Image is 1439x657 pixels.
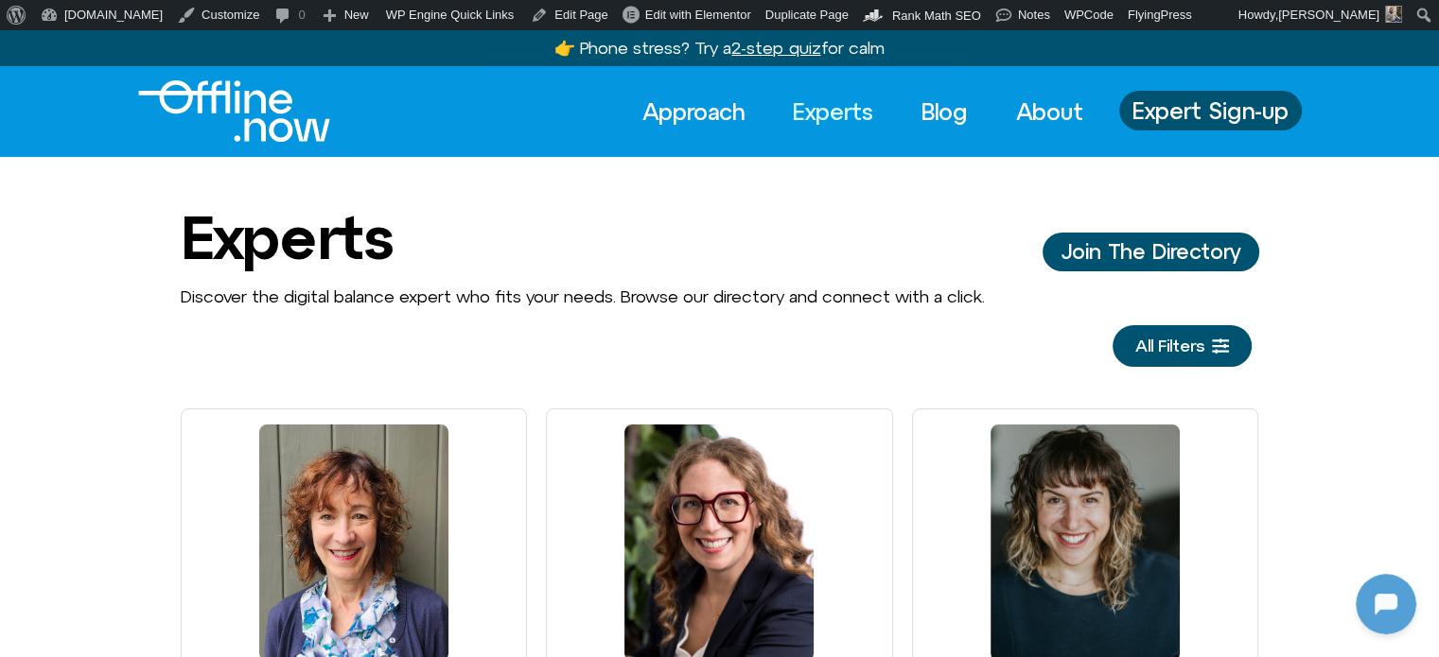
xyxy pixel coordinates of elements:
[1043,233,1259,270] a: Join The Director
[17,9,47,40] img: N5FCcHC.png
[1062,240,1240,263] span: Join The Directory
[181,286,985,306] span: Discover the digital balance expert who fits your needs. Browse our directory and connect with a ...
[1356,574,1416,634] iframe: Botpress
[298,9,330,41] svg: Restart Conversation Button
[56,12,290,37] h2: [DOMAIN_NAME]
[892,9,981,23] span: Rank Math SEO
[1132,98,1289,123] span: Expert Sign-up
[330,9,362,41] svg: Close Chatbot Button
[1119,91,1302,130] a: Expert Sign-up
[5,5,374,44] button: Expand Header Button
[181,204,393,270] h1: Experts
[776,91,890,132] a: Experts
[554,38,884,58] a: 👉 Phone stress? Try a2-step quizfor calm
[1278,8,1379,22] span: [PERSON_NAME]
[731,38,820,58] u: 2-step quiz
[32,491,324,510] textarea: Message Input
[904,91,985,132] a: Blog
[645,8,751,22] span: Edit with Elementor
[625,91,1100,132] nav: Menu
[999,91,1100,132] a: About
[1113,325,1252,367] a: All Filters
[1135,337,1204,355] span: All Filters
[138,80,330,142] img: Offline.Now logo in white. Text of the words offline.now with a line going through the "O"
[625,91,762,132] a: Approach
[138,80,298,142] div: Logo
